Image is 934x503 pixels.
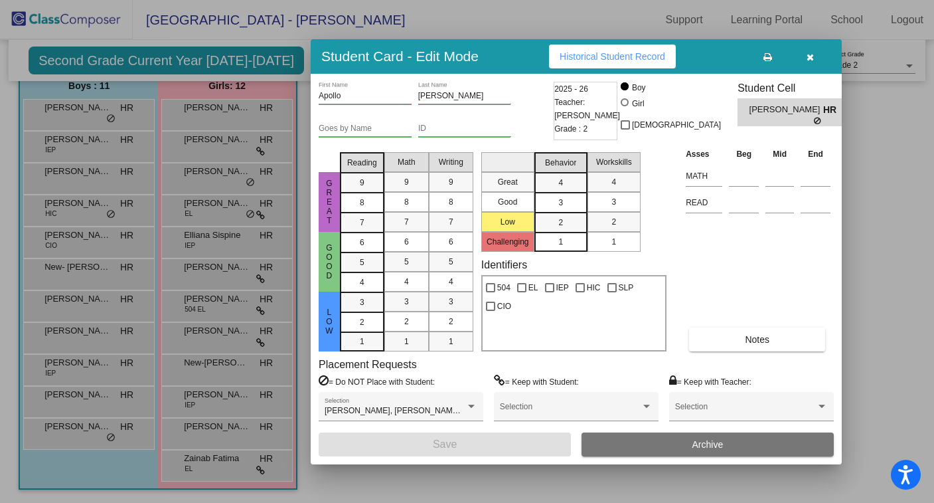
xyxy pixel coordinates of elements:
[319,124,412,134] input: goes by name
[582,433,834,456] button: Archive
[554,82,588,96] span: 2025 - 26
[611,216,616,228] span: 2
[481,258,527,271] label: Identifiers
[360,276,364,288] span: 4
[321,48,479,64] h3: Student Card - Edit Mode
[360,336,364,348] span: 1
[449,196,453,208] span: 8
[404,236,409,248] span: 6
[545,157,576,169] span: Behavior
[494,375,579,388] label: = Keep with Student:
[558,177,563,189] span: 4
[682,147,726,161] th: Asses
[611,196,616,208] span: 3
[449,236,453,248] span: 6
[319,375,435,388] label: = Do NOT Place with Student:
[360,296,364,308] span: 3
[449,216,453,228] span: 7
[558,236,563,248] span: 1
[686,193,722,213] input: assessment
[404,216,409,228] span: 7
[560,51,665,62] span: Historical Student Record
[319,433,571,456] button: Save
[554,96,620,122] span: Teacher: [PERSON_NAME]
[325,406,530,415] span: [PERSON_NAME], [PERSON_NAME], [PERSON_NAME]
[619,280,634,296] span: SLP
[360,256,364,268] span: 5
[554,122,587,136] span: Grade : 2
[404,336,409,348] span: 1
[797,147,834,161] th: End
[497,280,510,296] span: 504
[404,276,409,288] span: 4
[439,156,463,168] span: Writing
[749,103,823,117] span: [PERSON_NAME]
[631,98,645,110] div: Girl
[360,316,364,328] span: 2
[323,179,335,225] span: Great
[360,177,364,189] span: 9
[360,197,364,209] span: 8
[528,280,538,296] span: EL
[611,236,616,248] span: 1
[323,243,335,280] span: Good
[347,157,377,169] span: Reading
[587,280,601,296] span: HIC
[404,296,409,308] span: 3
[556,280,569,296] span: IEP
[449,176,453,188] span: 9
[726,147,762,161] th: Beg
[738,82,853,94] h3: Student Cell
[669,375,751,388] label: = Keep with Teacher:
[558,217,563,229] span: 2
[596,156,632,168] span: Workskills
[632,117,721,133] span: [DEMOGRAPHIC_DATA]
[449,316,453,328] span: 2
[823,103,842,117] span: HR
[449,296,453,308] span: 3
[745,334,769,345] span: Notes
[449,276,453,288] span: 4
[497,298,511,314] span: CIO
[549,45,676,68] button: Historical Student Record
[558,197,563,209] span: 3
[449,336,453,348] span: 1
[762,147,797,161] th: Mid
[686,166,722,186] input: assessment
[404,196,409,208] span: 8
[404,256,409,268] span: 5
[611,176,616,188] span: 4
[404,316,409,328] span: 2
[689,328,825,352] button: Notes
[404,176,409,188] span: 9
[433,439,457,450] span: Save
[360,237,364,249] span: 6
[449,256,453,268] span: 5
[319,358,417,371] label: Placement Requests
[692,439,724,450] span: Archive
[398,156,416,168] span: Math
[631,82,646,94] div: Boy
[323,308,335,336] span: Low
[360,217,364,229] span: 7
